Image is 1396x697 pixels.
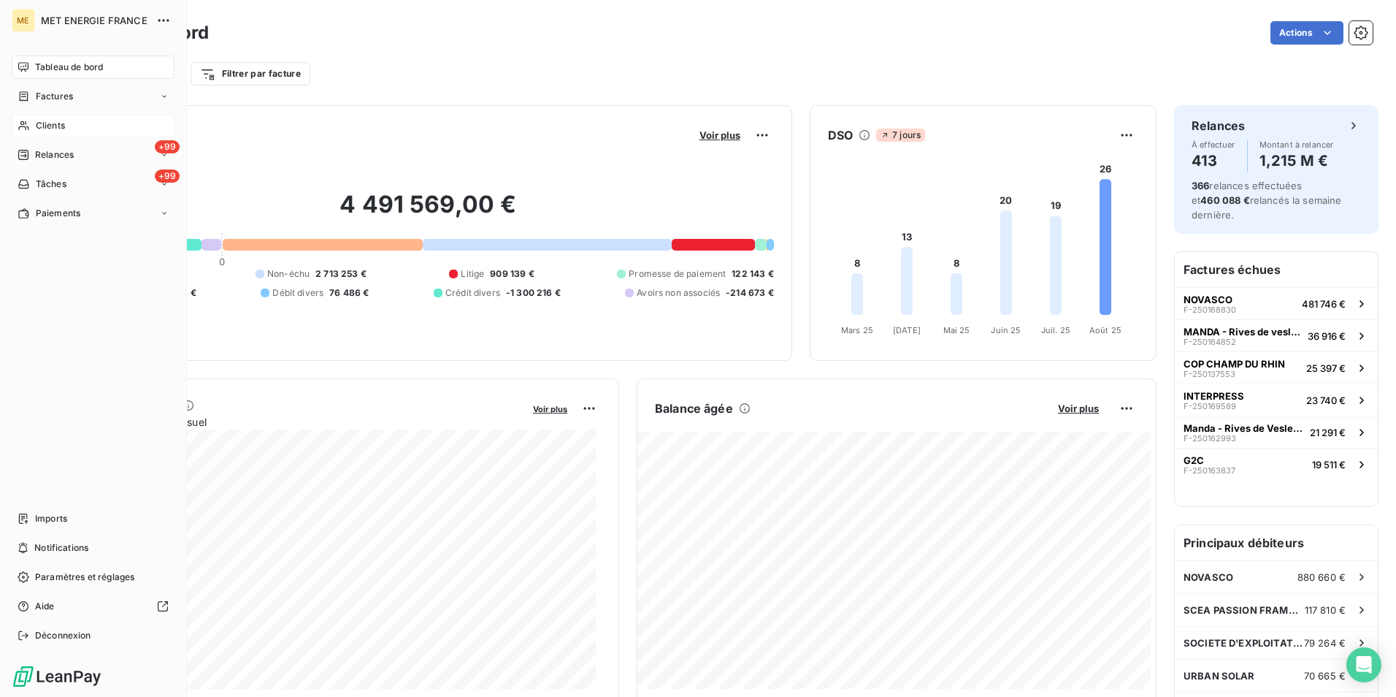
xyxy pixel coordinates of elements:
button: Filtrer par facture [191,62,310,85]
button: Voir plus [695,129,745,142]
span: Déconnexion [35,629,91,642]
span: Crédit divers [445,286,500,300]
span: Tâches [36,178,66,191]
button: MANDA - Rives de vesle lot 5F-25016485236 916 € [1175,319,1378,351]
span: 366 [1192,180,1209,191]
span: Imports [35,512,67,525]
span: Montant à relancer [1259,140,1334,149]
span: +99 [155,140,180,153]
span: Non-échu [267,267,310,281]
h4: 1,215 M € [1259,149,1334,172]
a: Factures [12,85,174,108]
span: Clients [36,119,65,132]
tspan: Mars 25 [841,325,873,335]
span: 117 810 € [1305,604,1346,616]
span: +99 [155,170,180,183]
span: -214 673 € [726,286,774,300]
button: Manda - Rives de Vesle - Lot 6F-25016299321 291 € [1175,416,1378,448]
span: COP CHAMP DU RHIN [1184,358,1285,370]
div: ME [12,9,35,32]
span: À effectuer [1192,140,1235,149]
span: F-250137553 [1184,370,1235,378]
span: Litige [461,267,484,281]
span: F-250163837 [1184,466,1235,475]
span: 23 740 € [1306,395,1346,406]
span: F-250169589 [1184,402,1236,411]
span: F-250162993 [1184,434,1236,443]
div: Open Intercom Messenger [1346,647,1381,682]
button: INTERPRESSF-25016958923 740 € [1175,384,1378,416]
a: Clients [12,114,174,137]
span: Factures [36,90,73,103]
a: Paramètres et réglages [12,565,174,589]
button: Voir plus [529,402,572,415]
span: -1 300 216 € [506,286,561,300]
span: Voir plus [1058,403,1099,414]
span: SOCIETE D'EXPLOITATION DES MARCHES COMMUNAUX [1184,637,1304,649]
button: Voir plus [1054,402,1103,415]
span: 76 486 € [329,286,369,300]
button: COP CHAMP DU RHINF-25013755325 397 € [1175,351,1378,384]
span: 460 088 € [1200,194,1249,206]
a: +99Relances [12,143,174,167]
tspan: Mai 25 [943,325,970,335]
span: Chiffre d'affaires mensuel [83,414,523,430]
span: Tableau de bord [35,61,103,74]
h6: Factures échues [1175,252,1378,287]
span: 7 jours [876,129,925,142]
span: relances effectuées et relancés la semaine dernière. [1192,180,1342,221]
span: 0 [219,256,225,267]
span: Voir plus [533,404,567,414]
tspan: Août 25 [1089,325,1121,335]
span: Paiements [36,207,80,220]
span: MANDA - Rives de vesle lot 5 [1184,326,1302,338]
span: 19 511 € [1312,459,1346,471]
span: INTERPRESS [1184,390,1244,402]
a: Imports [12,507,174,530]
button: G2CF-25016383719 511 € [1175,448,1378,480]
h4: 413 [1192,149,1235,172]
span: NOVASCO [1184,294,1232,305]
span: F-250168830 [1184,305,1236,314]
span: Manda - Rives de Vesle - Lot 6 [1184,422,1304,434]
a: Paiements [12,202,174,225]
span: URBAN SOLAR [1184,670,1255,682]
span: SCEA PASSION FRAMBOISES [1184,604,1305,616]
span: 2 713 253 € [315,267,367,281]
tspan: Juil. 25 [1041,325,1070,335]
span: Voir plus [699,129,740,141]
span: 21 291 € [1310,427,1346,438]
span: G2C [1184,454,1204,466]
h2: 4 491 569,00 € [83,190,774,234]
span: 880 660 € [1297,571,1346,583]
span: 36 916 € [1308,330,1346,342]
button: Actions [1270,21,1343,45]
span: Paramètres et réglages [35,571,134,584]
span: Notifications [34,541,88,555]
span: 481 746 € [1302,298,1346,310]
h6: Relances [1192,117,1245,134]
span: NOVASCO [1184,571,1233,583]
span: 70 665 € [1304,670,1346,682]
span: Avoirs non associés [637,286,720,300]
button: NOVASCOF-250168830481 746 € [1175,287,1378,319]
span: 122 143 € [732,267,773,281]
span: MET ENERGIE FRANCE [41,15,147,26]
span: 909 139 € [490,267,534,281]
tspan: Juin 25 [991,325,1021,335]
span: Relances [35,148,74,161]
span: Aide [35,600,55,613]
a: +99Tâches [12,172,174,196]
a: Tableau de bord [12,56,174,79]
tspan: [DATE] [893,325,921,335]
a: Aide [12,595,174,618]
img: Logo LeanPay [12,665,102,688]
span: 79 264 € [1304,637,1346,649]
h6: DSO [828,126,853,144]
span: Débit divers [272,286,323,300]
span: F-250164852 [1184,338,1236,346]
span: Promesse de paiement [629,267,726,281]
h6: Balance âgée [655,400,733,417]
span: 25 397 € [1306,362,1346,374]
h6: Principaux débiteurs [1175,525,1378,560]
